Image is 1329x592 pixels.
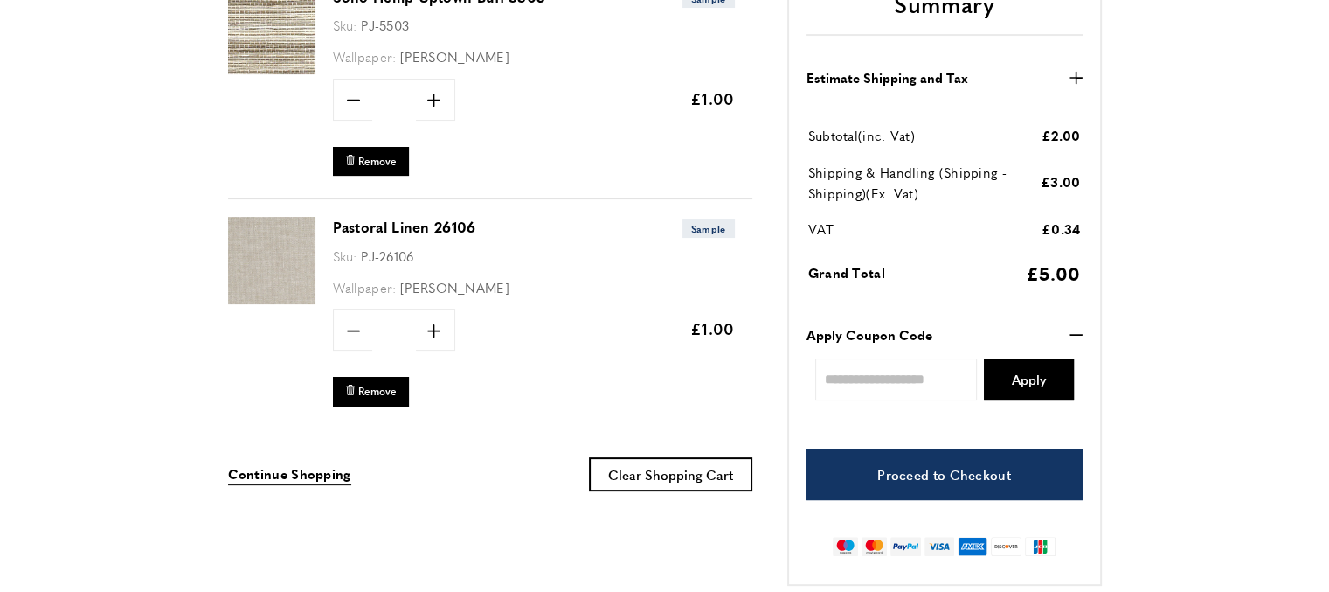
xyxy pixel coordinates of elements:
button: Apply [984,359,1074,400]
span: £0.34 [1042,219,1081,238]
span: Subtotal [808,126,858,144]
img: mastercard [862,537,887,556]
img: american-express [958,537,988,556]
a: Pastoral Linen 26106 [228,292,315,307]
a: Soho Hemp Uptown Buff 5503 [228,62,315,77]
span: PJ-26106 [361,247,413,265]
button: Apply Coupon Code [806,324,1083,345]
img: Pastoral Linen 26106 [228,217,315,304]
span: £2.00 [1042,126,1081,144]
button: Estimate Shipping and Tax [806,67,1083,88]
span: Wallpaper: [333,278,397,296]
span: Remove [358,154,397,169]
strong: Apply Coupon Code [806,324,932,345]
img: maestro [833,537,858,556]
span: Grand Total [808,263,885,282]
span: VAT [808,219,834,238]
span: £5.00 [1026,260,1081,286]
span: [PERSON_NAME] [400,47,509,66]
span: PJ-5503 [361,16,409,34]
span: Wallpaper: [333,47,397,66]
img: paypal [890,537,921,556]
button: Clear Shopping Cart [589,457,752,491]
img: discover [991,537,1021,556]
span: Shipping & Handling (Shipping - Shipping) [808,163,1007,202]
strong: Estimate Shipping and Tax [806,67,968,88]
span: (Ex. Vat) [866,184,918,202]
a: Continue Shopping [228,463,351,485]
img: jcb [1025,537,1056,556]
span: Continue Shopping [228,464,351,483]
span: Clear Shopping Cart [608,465,733,484]
img: visa [924,537,953,556]
span: [PERSON_NAME] [400,278,509,296]
span: £1.00 [690,87,735,109]
button: Remove Soho Hemp Uptown Buff 5503 [333,147,409,176]
span: Sku: [333,247,357,265]
span: Sku: [333,16,357,34]
button: Remove Pastoral Linen 26106 [333,377,409,406]
span: Apply [1012,373,1046,386]
a: Pastoral Linen 26106 [333,217,476,237]
span: (inc. Vat) [858,126,915,144]
span: Sample [682,219,735,238]
span: £1.00 [690,317,735,339]
a: Proceed to Checkout [806,449,1083,500]
span: £3.00 [1041,172,1081,191]
span: Remove [358,384,397,399]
